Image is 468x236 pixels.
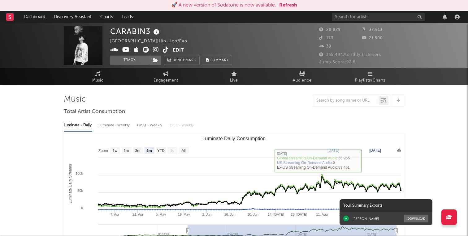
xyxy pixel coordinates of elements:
[117,11,137,23] a: Leads
[170,149,174,153] text: 1y
[98,120,131,131] div: Luminate - Weekly
[135,149,141,153] text: 3m
[157,149,165,153] text: YTD
[353,217,379,221] div: [PERSON_NAME]
[362,36,383,40] span: 21,500
[340,199,432,212] div: Your Summary Exports
[64,68,132,85] a: Music
[200,68,268,85] a: Live
[81,206,83,210] text: 0
[279,2,297,9] button: Refresh
[319,53,381,57] span: 355,494 Monthly Listeners
[203,56,232,65] button: Summary
[132,213,143,216] text: 21. Apr
[339,213,351,216] text: 25. Aug
[404,215,428,222] button: Download
[20,11,50,23] a: Dashboard
[181,149,185,153] text: All
[110,213,119,216] text: 7. Apr
[164,56,200,65] a: Benchmark
[173,57,196,64] span: Benchmark
[77,189,83,192] text: 50k
[92,77,104,84] span: Music
[202,136,266,141] text: Luminate Daily Consumption
[336,68,404,85] a: Playlists/Charts
[319,28,341,32] span: 28,829
[224,213,236,216] text: 16. Jun
[110,38,194,45] div: [GEOGRAPHIC_DATA] | Hip-Hop/Rap
[124,149,129,153] text: 1m
[327,148,339,153] text: [DATE]
[156,213,166,216] text: 5. May
[64,120,92,131] div: Luminate - Daily
[319,44,331,48] span: 39
[291,213,307,216] text: 28. [DATE]
[332,13,425,21] input: Search for artists
[319,60,356,64] span: Jump Score: 92.6
[76,171,83,175] text: 100k
[369,148,381,153] text: [DATE]
[268,68,336,85] a: Audience
[132,68,200,85] a: Engagement
[319,36,333,40] span: 173
[110,26,161,36] div: CARABIN3
[173,47,184,54] button: Edit
[96,11,117,23] a: Charts
[202,213,211,216] text: 2. Jun
[64,108,125,116] span: Total Artist Consumption
[230,77,238,84] span: Live
[110,56,149,65] button: Track
[359,148,362,153] text: →
[137,120,163,131] div: BMAT - Weekly
[154,77,178,84] span: Engagement
[355,77,386,84] span: Playlists/Charts
[50,11,96,23] a: Discovery Assistant
[171,2,276,9] div: 🚀 A new version of Sodatone is now available.
[113,149,118,153] text: 1w
[316,213,327,216] text: 11. Aug
[68,164,72,203] text: Luminate Daily Streams
[293,77,312,84] span: Audience
[146,149,152,153] text: 6m
[98,149,108,153] text: Zoom
[313,98,379,103] input: Search by song name or URL
[247,213,258,216] text: 30. Jun
[178,213,190,216] text: 19. May
[268,213,284,216] text: 14. [DATE]
[210,59,229,62] span: Summary
[362,28,383,32] span: 37,613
